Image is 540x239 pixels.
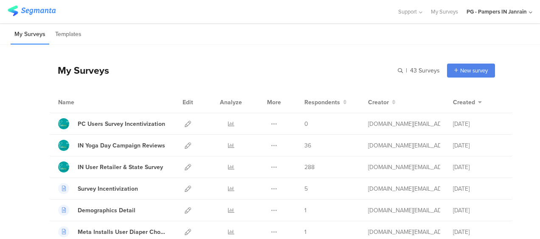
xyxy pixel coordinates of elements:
[304,98,347,107] button: Respondents
[453,119,504,128] div: [DATE]
[11,25,49,44] li: My Surveys
[78,184,138,193] div: Survey Incentivization
[453,98,475,107] span: Created
[304,228,307,236] span: 1
[58,140,165,151] a: IN Yoga Day Campaign Reviews
[398,8,417,16] span: Support
[51,25,85,44] li: Templates
[78,119,165,128] div: PC Users Survey Incentivization
[58,118,165,129] a: PC Users Survey Incentivization
[368,228,440,236] div: sinha.ss@pg.com
[179,92,197,113] div: Edit
[405,66,408,75] span: |
[368,206,440,215] div: sinha.ss@pg.com
[78,228,166,236] div: Meta Installs User Diaper Choices
[368,119,440,128] div: sinha.ss@pg.com
[304,119,308,128] span: 0
[453,163,504,172] div: [DATE]
[58,226,166,237] a: Meta Installs User Diaper Choices
[460,67,488,75] span: New survey
[304,206,307,215] span: 1
[304,98,340,107] span: Respondents
[368,163,440,172] div: sinha.ss@pg.com
[58,183,138,194] a: Survey Incentivization
[453,141,504,150] div: [DATE]
[58,161,163,172] a: IN User Retailer & State Survey
[453,98,482,107] button: Created
[58,205,135,216] a: Demographics Detail
[265,92,283,113] div: More
[8,6,56,16] img: segmanta logo
[368,98,389,107] span: Creator
[453,184,504,193] div: [DATE]
[78,141,165,150] div: IN Yoga Day Campaign Reviews
[368,141,440,150] div: sinha.ss@pg.com
[368,98,396,107] button: Creator
[49,63,109,78] div: My Surveys
[78,163,163,172] div: IN User Retailer & State Survey
[304,163,315,172] span: 288
[453,206,504,215] div: [DATE]
[368,184,440,193] div: sinha.ss@pg.com
[410,66,440,75] span: 43 Surveys
[467,8,527,16] div: PG - Pampers IN Janrain
[304,141,311,150] span: 36
[78,206,135,215] div: Demographics Detail
[304,184,308,193] span: 5
[58,98,109,107] div: Name
[453,228,504,236] div: [DATE]
[218,92,244,113] div: Analyze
